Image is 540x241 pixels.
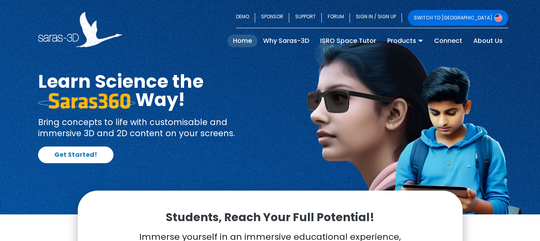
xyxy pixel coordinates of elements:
img: Saras 3D [38,12,123,47]
a: SPONSOR [255,10,289,26]
a: Home [227,35,258,47]
a: ISRO Space Tutor [315,35,382,47]
a: Products [382,35,429,47]
img: Switch to USA [494,14,502,22]
a: SWITCH TO [GEOGRAPHIC_DATA] [408,10,508,26]
a: Get Started! [38,147,113,163]
a: SUPPORT [289,10,322,26]
h1: Learn Science the Way! [38,72,264,109]
a: Connect [429,35,468,47]
p: Students, Reach Your Full Potential! [98,210,443,225]
p: Bring concepts to life with customisable and immersive 3D and 2D content on your screens. [38,117,264,139]
a: About Us [468,35,508,47]
a: SIGN IN / SIGN UP [350,10,402,26]
a: DEMO [236,10,255,26]
a: FORUM [322,10,350,26]
a: Why Saras-3D [258,35,315,47]
img: saras 360 [38,93,135,109]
